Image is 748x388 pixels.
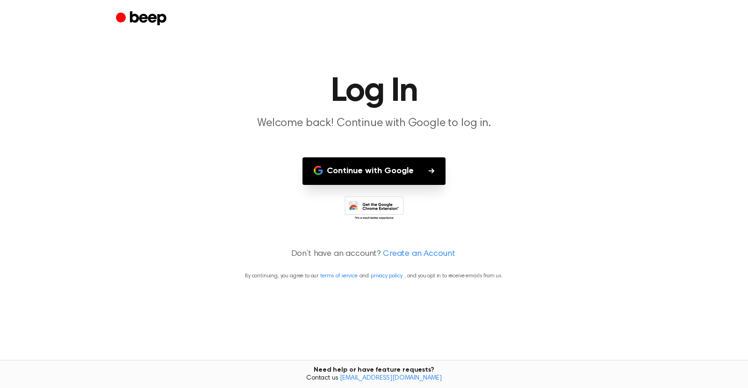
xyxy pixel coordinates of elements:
[302,157,446,185] button: Continue with Google
[11,272,737,280] p: By continuing, you agree to our and , and you opt in to receive emails from us.
[135,75,613,108] h1: Log In
[194,116,554,131] p: Welcome back! Continue with Google to log in.
[6,374,742,383] span: Contact us
[340,375,442,381] a: [EMAIL_ADDRESS][DOMAIN_NAME]
[371,273,403,279] a: privacy policy
[383,248,455,261] a: Create an Account
[11,248,737,261] p: Don’t have an account?
[320,273,357,279] a: terms of service
[116,10,169,28] a: Beep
